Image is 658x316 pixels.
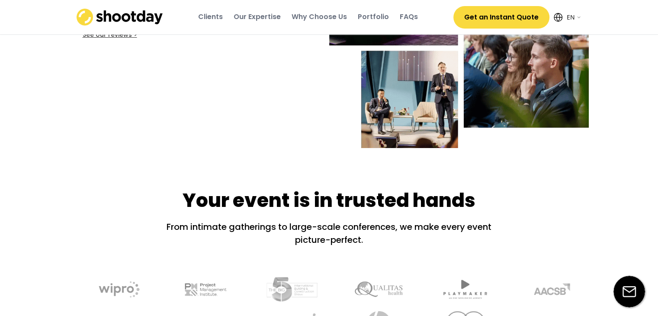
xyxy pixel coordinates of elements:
img: undefined [522,272,582,306]
img: undefined [349,272,409,306]
img: Icon%20feather-globe%20%281%29.svg [554,13,562,22]
img: undefined [176,272,236,306]
div: FAQs [400,12,418,22]
div: From intimate gatherings to large-scale conferences, we make every event picture-perfect. [156,220,502,246]
img: undefined [89,272,150,306]
img: shootday_logo.png [77,9,163,26]
button: Get an Instant Quote [453,6,549,29]
div: Your event is in trusted hands [183,187,475,214]
div: Our Expertise [234,12,281,22]
div: See our reviews > [83,31,137,39]
div: Portfolio [358,12,389,22]
div: Why Choose Us [292,12,347,22]
img: undefined [435,272,496,306]
img: email-icon%20%281%29.svg [613,276,645,307]
img: undefined [262,272,323,306]
div: Clients [198,12,223,22]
